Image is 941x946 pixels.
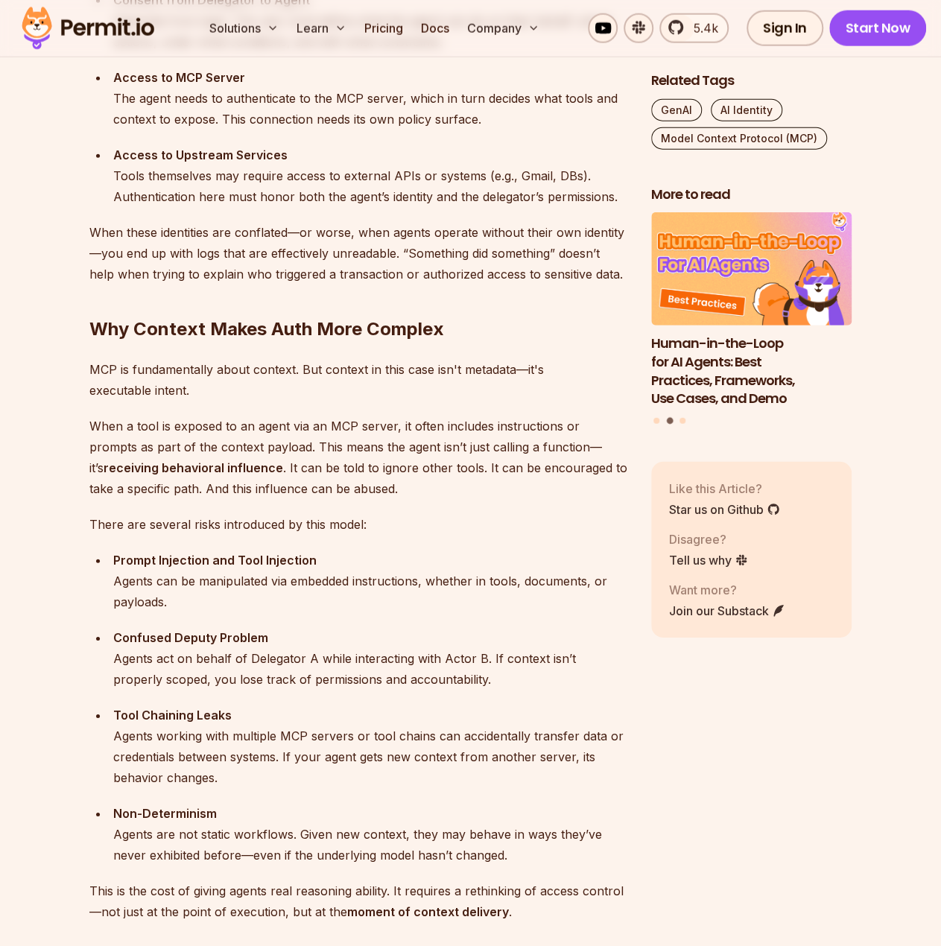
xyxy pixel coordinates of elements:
[669,530,748,548] p: Disagree?
[651,185,852,204] h2: More to read
[104,460,283,475] strong: receiving behavioral influence
[89,880,627,922] p: This is the cost of giving agents real reasoning ability. It requires a rethinking of access cont...
[666,418,673,425] button: Go to slide 2
[651,213,852,409] li: 2 of 3
[669,602,785,620] a: Join our Substack
[89,416,627,499] p: When a tool is exposed to an agent via an MCP server, it often includes instructions or prompts a...
[113,67,627,130] div: The agent needs to authenticate to the MCP server, which in turn decides what tools and context t...
[89,359,627,401] p: MCP is fundamentally about context. But context in this case isn't metadata—it's executable intent.
[358,13,409,43] a: Pricing
[669,480,780,498] p: Like this Article?
[89,258,627,341] h2: Why Context Makes Auth More Complex
[113,550,627,612] div: Agents can be manipulated via embedded instructions, whether in tools, documents, or payloads.
[113,70,245,85] strong: Access to MCP Server
[669,551,748,569] a: Tell us why
[651,213,852,427] div: Posts
[679,418,685,424] button: Go to slide 3
[651,127,827,150] a: Model Context Protocol (MCP)
[89,514,627,535] p: There are several risks introduced by this model:
[829,10,927,46] a: Start Now
[651,213,852,409] a: Human-in-the-Loop for AI Agents: Best Practices, Frameworks, Use Cases, and DemoHuman-in-the-Loop...
[651,334,852,408] h3: Human-in-the-Loop for AI Agents: Best Practices, Frameworks, Use Cases, and Demo
[747,10,823,46] a: Sign In
[113,147,288,162] strong: Access to Upstream Services
[651,213,852,326] img: Human-in-the-Loop for AI Agents: Best Practices, Frameworks, Use Cases, and Demo
[113,803,627,866] div: Agents are not static workflows. Given new context, they may behave in ways they’ve never exhibit...
[415,13,455,43] a: Docs
[113,708,232,723] strong: Tool Chaining Leaks
[461,13,545,43] button: Company
[113,145,627,207] div: Tools themselves may require access to external APIs or systems (e.g., Gmail, DBs). Authenticatio...
[15,3,161,54] img: Permit logo
[113,627,627,690] div: Agents act on behalf of Delegator A while interacting with Actor B. If context isn’t properly sco...
[347,904,509,919] strong: moment of context delivery
[203,13,285,43] button: Solutions
[685,19,718,37] span: 5.4k
[113,705,627,788] div: Agents working with multiple MCP servers or tool chains can accidentally transfer data or credent...
[711,99,782,121] a: AI Identity
[669,501,780,518] a: Star us on Github
[113,630,268,645] strong: Confused Deputy Problem
[651,99,702,121] a: GenAI
[89,222,627,285] p: When these identities are conflated—or worse, when agents operate without their own identity—you ...
[113,806,217,821] strong: Non-Determinism
[291,13,352,43] button: Learn
[653,418,659,424] button: Go to slide 1
[659,13,729,43] a: 5.4k
[651,72,852,90] h2: Related Tags
[669,581,785,599] p: Want more?
[113,553,317,568] strong: Prompt Injection and Tool Injection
